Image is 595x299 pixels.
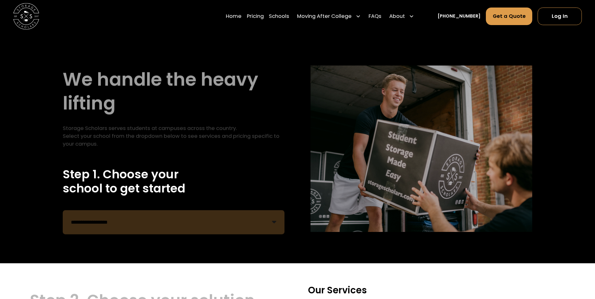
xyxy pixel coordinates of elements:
[269,7,289,25] a: Schools
[387,7,417,25] div: About
[226,7,242,25] a: Home
[389,13,405,20] div: About
[295,7,364,25] div: Moving After College
[63,124,284,148] div: Storage Scholars serves students at campuses across the country. Select your school from the drop...
[308,284,565,296] h3: Our Services
[311,66,532,234] img: storage scholar
[63,167,284,196] h2: Step 1. Choose your school to get started
[63,210,284,234] form: Remind Form
[63,67,284,115] h1: We handle the heavy lifting
[13,3,39,29] img: Storage Scholars main logo
[486,8,533,25] a: Get a Quote
[247,7,264,25] a: Pricing
[297,13,352,20] div: Moving After College
[13,3,39,29] a: home
[538,8,582,25] a: Log In
[438,13,481,20] a: [PHONE_NUMBER]
[369,7,381,25] a: FAQs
